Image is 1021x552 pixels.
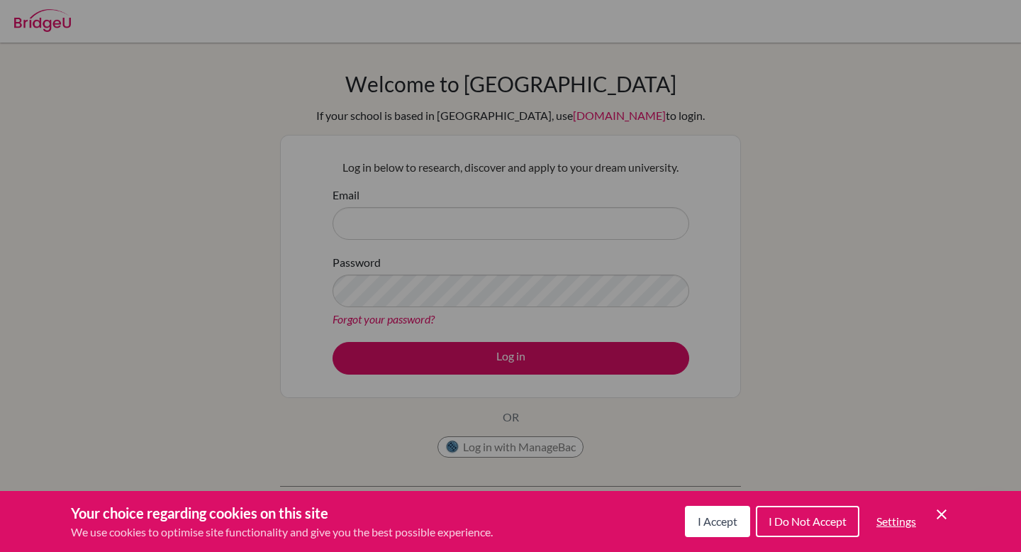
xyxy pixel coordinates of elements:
p: We use cookies to optimise site functionality and give you the best possible experience. [71,524,493,541]
span: Settings [876,514,916,528]
span: I Accept [698,514,737,528]
button: I Accept [685,506,750,537]
button: Save and close [933,506,950,523]
button: I Do Not Accept [756,506,859,537]
button: Settings [865,507,927,536]
h3: Your choice regarding cookies on this site [71,502,493,524]
span: I Do Not Accept [769,514,847,528]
